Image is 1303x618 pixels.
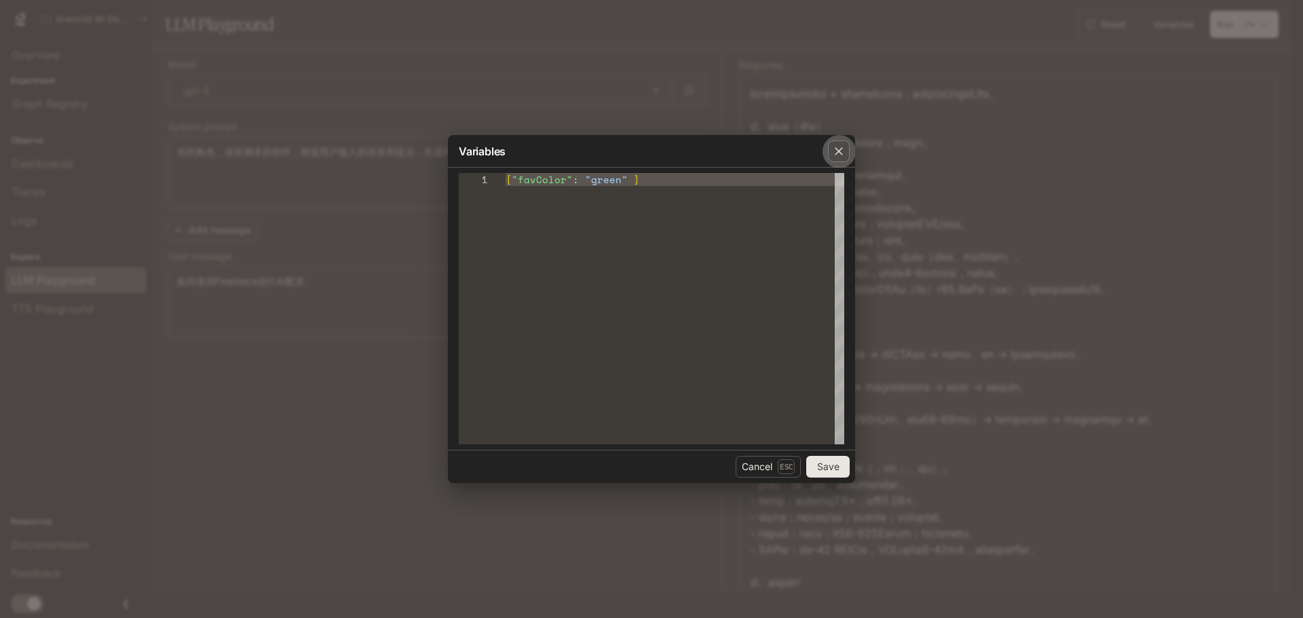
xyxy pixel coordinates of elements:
div: 1 [459,173,488,186]
button: Save [806,456,850,478]
span: "green" [585,172,628,187]
span: "favColor" [512,172,573,187]
span: : [573,172,579,187]
p: Esc [778,459,795,474]
p: Variables [459,143,506,159]
span: } [634,172,640,187]
span: { [506,172,512,187]
button: CancelEsc [736,456,801,478]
